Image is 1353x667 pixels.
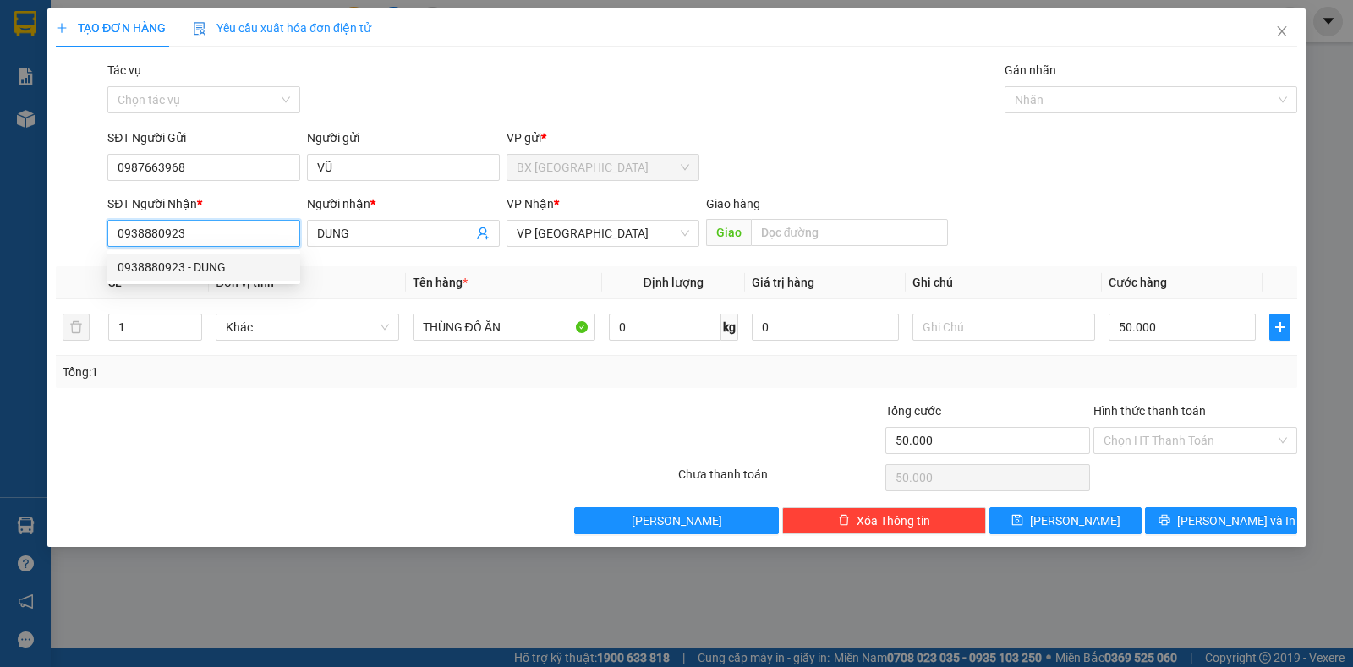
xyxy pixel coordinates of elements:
[413,276,468,289] span: Tên hàng
[476,227,490,240] span: user-add
[857,511,930,530] span: Xóa Thông tin
[118,258,290,276] div: 0938880923 - DUNG
[644,276,704,289] span: Định lượng
[706,197,760,210] span: Giao hàng
[706,219,751,246] span: Giao
[226,314,388,340] span: Khác
[193,21,371,35] span: Yêu cầu xuất hóa đơn điện tử
[56,22,68,34] span: plus
[14,16,41,34] span: Gửi:
[63,314,90,341] button: delete
[307,128,500,147] div: Người gửi
[1258,8,1306,56] button: Close
[107,194,300,213] div: SĐT Người Nhận
[14,14,186,55] div: BX [GEOGRAPHIC_DATA]
[752,276,814,289] span: Giá trị hàng
[107,254,300,281] div: 0938880923 - DUNG
[517,155,689,180] span: BX Tân Châu
[56,21,166,35] span: TẠO ĐƠN HÀNG
[1177,511,1295,530] span: [PERSON_NAME] và In
[198,14,343,35] div: An Sương
[517,221,689,246] span: VP Tân Bình
[198,55,343,79] div: 0976810459
[838,514,850,528] span: delete
[63,363,523,381] div: Tổng: 1
[721,314,738,341] span: kg
[198,16,238,34] span: Nhận:
[193,22,206,36] img: icon
[507,128,699,147] div: VP gửi
[1011,514,1023,528] span: save
[632,511,722,530] span: [PERSON_NAME]
[1030,511,1120,530] span: [PERSON_NAME]
[1275,25,1289,38] span: close
[195,113,219,131] span: CC :
[1109,276,1167,289] span: Cước hàng
[1005,63,1056,77] label: Gán nhãn
[574,507,778,534] button: [PERSON_NAME]
[1159,514,1170,528] span: printer
[14,75,186,99] div: 0338545852
[1093,404,1206,418] label: Hình thức thanh toán
[107,128,300,147] div: SĐT Người Gửi
[1269,314,1290,341] button: plus
[14,55,186,75] div: NK VIỆT MỸ
[507,197,554,210] span: VP Nhận
[989,507,1142,534] button: save[PERSON_NAME]
[307,194,500,213] div: Người nhận
[198,35,343,55] div: LAB PHÚC HÂN
[782,507,986,534] button: deleteXóa Thông tin
[906,266,1102,299] th: Ghi chú
[885,404,941,418] span: Tổng cước
[1145,507,1297,534] button: printer[PERSON_NAME] và In
[413,314,595,341] input: VD: Bàn, Ghế
[195,109,345,133] div: 30.000
[107,63,141,77] label: Tác vụ
[751,219,949,246] input: Dọc đường
[752,314,899,341] input: 0
[676,465,884,495] div: Chưa thanh toán
[912,314,1095,341] input: Ghi Chú
[1270,320,1290,334] span: plus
